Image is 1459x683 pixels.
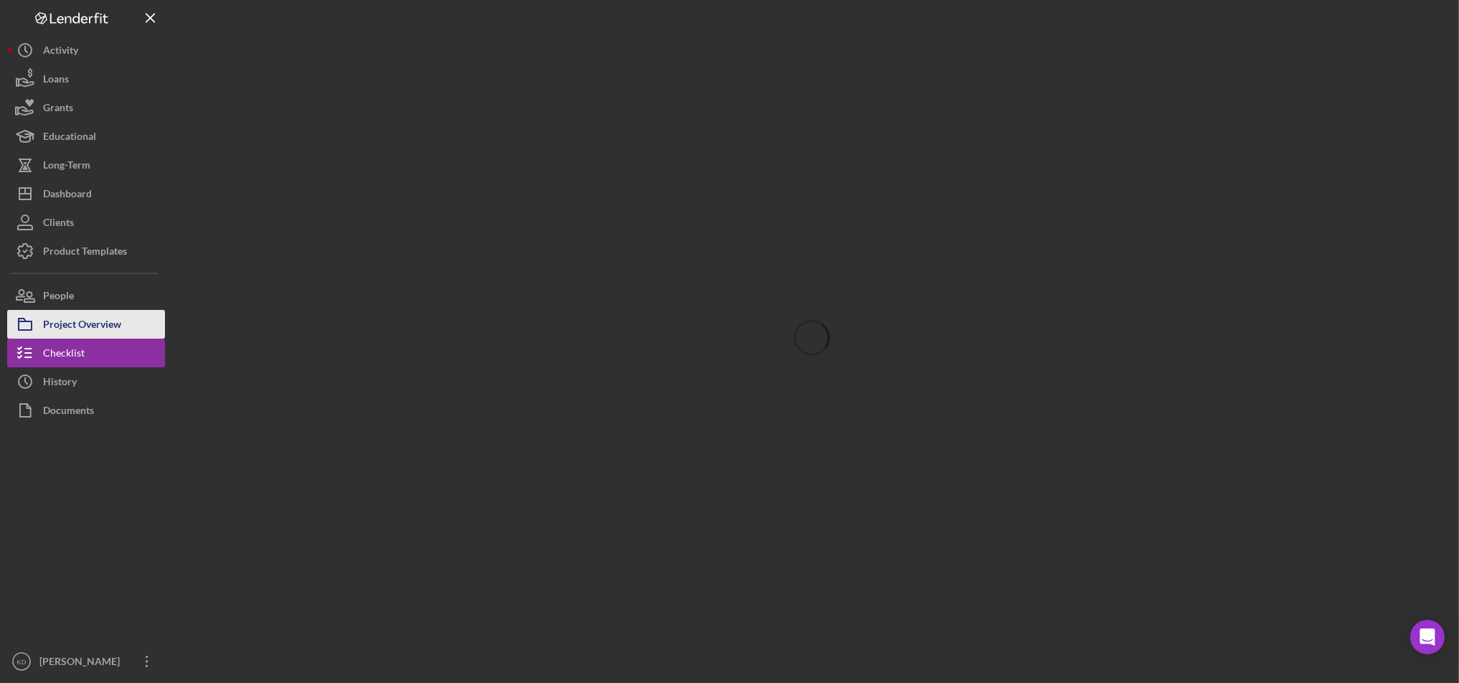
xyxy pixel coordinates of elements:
[7,93,165,122] button: Grants
[7,396,165,425] button: Documents
[7,122,165,151] button: Educational
[43,179,92,212] div: Dashboard
[43,281,74,314] div: People
[43,122,96,154] div: Educational
[7,151,165,179] button: Long-Term
[16,658,26,666] text: KD
[7,339,165,367] button: Checklist
[36,647,129,679] div: [PERSON_NAME]
[43,65,69,97] div: Loans
[7,237,165,265] button: Product Templates
[43,237,127,269] div: Product Templates
[43,208,74,240] div: Clients
[7,208,165,237] button: Clients
[43,151,90,183] div: Long-Term
[43,367,77,400] div: History
[7,65,165,93] button: Loans
[7,36,165,65] button: Activity
[43,339,85,371] div: Checklist
[43,396,94,428] div: Documents
[1410,620,1445,654] div: Open Intercom Messenger
[7,281,165,310] button: People
[7,367,165,396] button: History
[7,647,165,676] button: KD[PERSON_NAME]
[43,310,121,342] div: Project Overview
[43,93,73,126] div: Grants
[43,36,78,68] div: Activity
[7,310,165,339] button: Project Overview
[7,179,165,208] button: Dashboard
